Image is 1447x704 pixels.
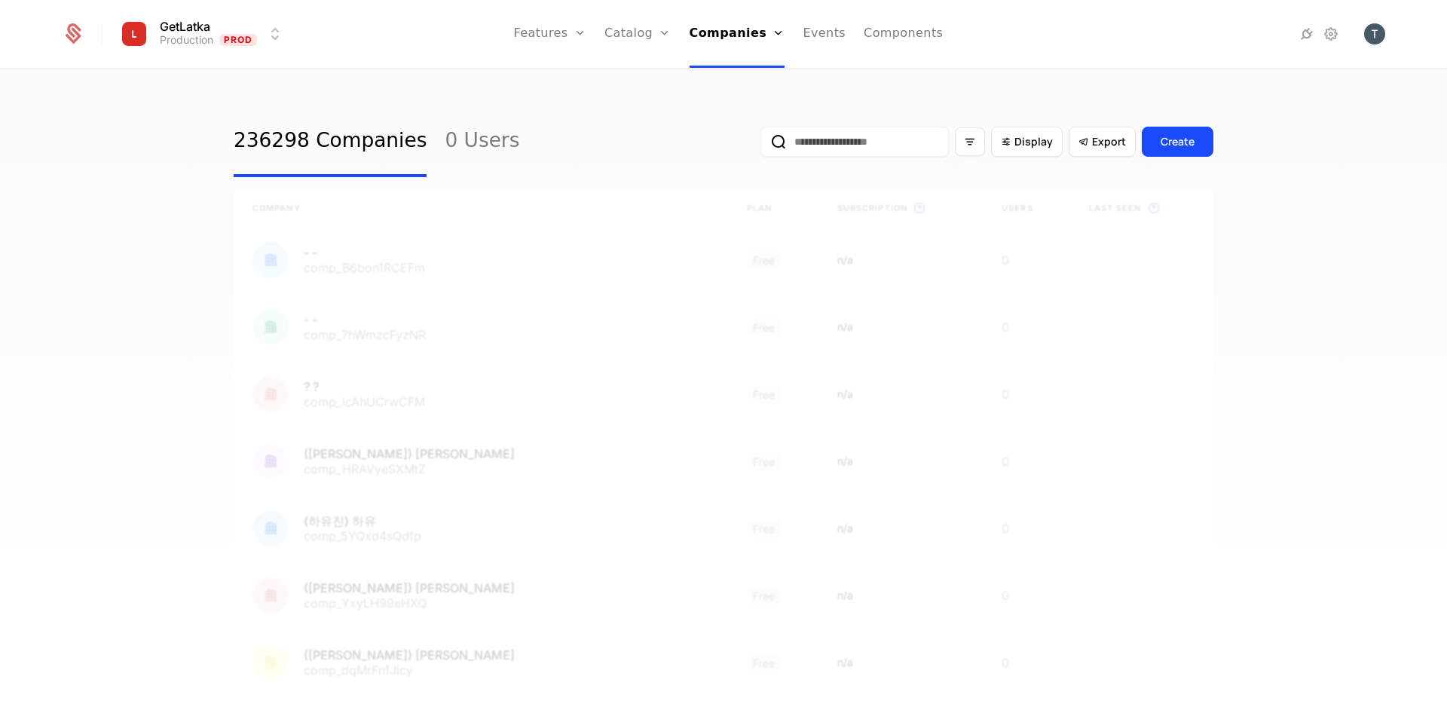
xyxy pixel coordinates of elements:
a: 236298 Companies [234,106,427,177]
div: Create [1161,134,1195,149]
span: Prod [219,34,258,46]
a: Integrations [1298,25,1316,43]
a: Settings [1322,25,1340,43]
button: Open user button [1364,23,1385,44]
img: GetLatka [116,16,152,52]
a: 0 Users [445,106,519,177]
button: Filter options [955,127,985,156]
span: Display [1014,134,1053,149]
span: Export [1092,134,1126,149]
button: Export [1069,127,1136,157]
div: Production [160,32,213,47]
span: GetLatka [160,20,210,32]
button: Display [991,127,1063,157]
button: Create [1142,127,1213,157]
img: Tsovak Harutyunyan [1364,23,1385,44]
button: Select environment [121,17,285,51]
